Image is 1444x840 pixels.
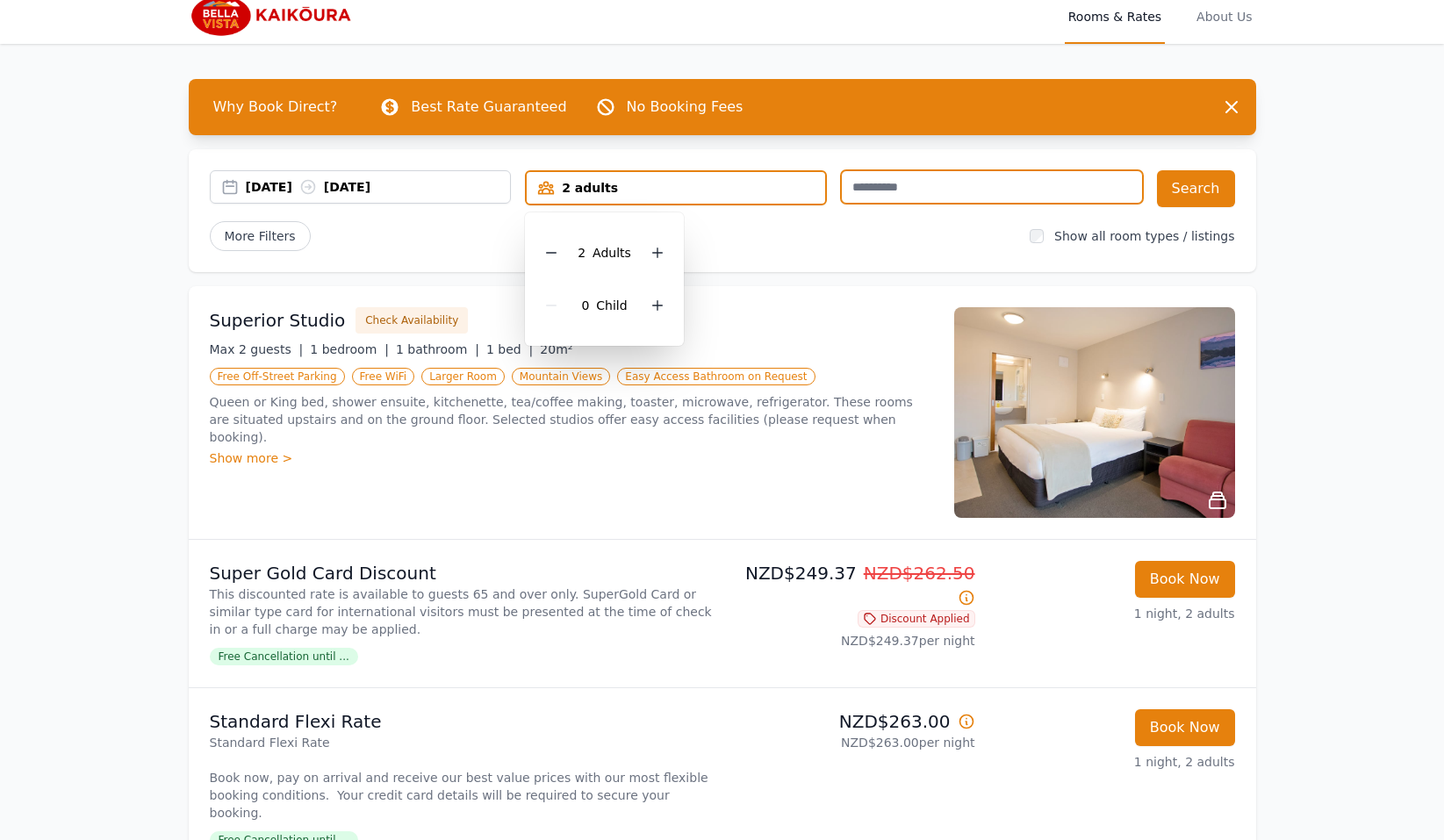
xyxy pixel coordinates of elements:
div: Show more > [210,449,933,467]
span: 1 bed | [486,342,533,356]
p: NZD$249.37 per night [729,632,975,650]
p: NZD$249.37 [729,561,975,610]
span: Free WiFi [352,368,415,385]
span: Free Cancellation until ... [210,648,358,665]
p: NZD$263.00 per night [729,734,975,751]
span: Easy Access Bathroom on Request [617,368,815,385]
p: No Booking Fees [627,97,744,118]
span: More Filters [210,221,311,251]
div: 2 adults [527,179,825,197]
p: Best Rate Guaranteed [411,97,566,118]
p: Super Gold Card Discount [210,561,715,585]
span: Free Off-Street Parking [210,368,345,385]
span: Larger Room [421,368,505,385]
button: Book Now [1135,561,1235,598]
span: Why Book Direct? [199,90,352,125]
button: Book Now [1135,709,1235,746]
p: Queen or King bed, shower ensuite, kitchenette, tea/coffee making, toaster, microwave, refrigerat... [210,393,933,446]
span: 1 bedroom | [310,342,389,356]
span: 1 bathroom | [396,342,479,356]
span: Child [596,298,627,312]
p: NZD$263.00 [729,709,975,734]
p: This discounted rate is available to guests 65 and over only. SuperGold Card or similar type card... [210,585,715,638]
span: 2 [578,246,586,260]
span: 20m² [540,342,572,356]
p: 1 night, 2 adults [989,605,1235,622]
span: Mountain Views [512,368,610,385]
span: Max 2 guests | [210,342,304,356]
span: Adult s [593,246,631,260]
span: 0 [581,298,589,312]
p: Standard Flexi Rate [210,709,715,734]
label: Show all room types / listings [1054,229,1234,243]
button: Check Availability [356,307,468,334]
h3: Superior Studio [210,308,346,333]
p: Standard Flexi Rate Book now, pay on arrival and receive our best value prices with our most flex... [210,734,715,822]
span: Discount Applied [858,610,975,628]
span: NZD$262.50 [864,563,975,584]
p: 1 night, 2 adults [989,753,1235,771]
div: [DATE] [DATE] [246,178,511,196]
button: Search [1157,170,1235,207]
